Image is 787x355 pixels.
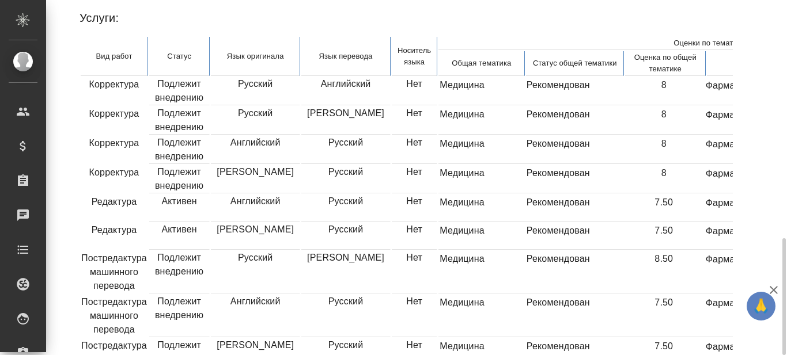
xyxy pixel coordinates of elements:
[623,223,704,249] td: 7.50
[623,166,704,191] td: 8
[301,136,391,164] td: Русский
[307,51,384,62] p: Язык перевода
[149,136,210,164] td: Подлежит внедрению
[81,136,148,164] td: Корректура
[525,107,623,132] td: Рекомендован
[301,106,391,135] td: [PERSON_NAME]
[211,106,300,135] td: Русский
[439,166,525,191] td: Медицина
[439,107,525,132] td: Медицина
[439,251,525,277] td: Медицина
[525,251,623,277] td: Рекомендован
[149,106,210,135] td: Подлежит внедрению
[439,58,524,69] p: Общая тематика
[525,166,623,191] td: Рекомендован
[392,223,437,250] td: Нет
[81,165,148,193] td: Корректура
[211,223,300,250] td: [PERSON_NAME]
[439,195,525,220] td: Медицина
[525,295,623,320] td: Рекомендован
[211,136,300,164] td: Английский
[439,136,525,162] td: Медицина
[301,77,391,105] td: Английский
[149,194,210,222] td: Активен
[392,106,437,135] td: Нет
[81,106,148,135] td: Корректура
[398,45,431,68] p: Носитель языка
[211,295,300,337] td: Английский
[392,136,437,164] td: Нет
[439,223,525,249] td: Медицина
[86,51,142,62] p: Вид работ
[301,165,391,193] td: Русский
[217,51,294,62] p: Язык оригинала
[81,295,148,337] td: Постредактура машинного перевода
[211,165,300,193] td: [PERSON_NAME]
[623,78,704,103] td: 8
[80,9,119,27] h6: Услуги:
[525,136,623,162] td: Рекомендован
[149,165,210,193] td: Подлежит внедрению
[149,77,210,105] td: Подлежит внедрению
[211,77,300,105] td: Русский
[623,295,704,320] td: 7.50
[81,77,148,105] td: Корректура
[439,78,525,103] td: Медицина
[211,194,300,222] td: Английский
[211,251,300,293] td: Русский
[525,195,623,220] td: Рекомендован
[747,292,775,320] button: 🙏
[301,223,391,250] td: Русский
[623,107,704,132] td: 8
[392,194,437,222] td: Нет
[301,251,391,293] td: [PERSON_NAME]
[81,194,148,222] td: Редактура
[525,223,623,249] td: Рекомендован
[301,194,391,222] td: Русский
[527,58,623,69] p: Cтатус общей тематики
[623,251,704,277] td: 8.50
[623,195,704,220] td: 7.50
[751,294,771,318] span: 🙏
[623,136,704,162] td: 8
[626,52,705,75] p: Оценка по общей тематике
[81,251,148,293] td: Постредактура машинного перевода
[392,165,437,193] td: Нет
[392,295,437,337] td: Нет
[392,251,437,293] td: Нет
[149,223,210,250] td: Активен
[149,251,210,293] td: Подлежит внедрению
[439,295,525,320] td: Медицина
[155,51,203,62] p: Cтатус
[525,78,623,103] td: Рекомендован
[149,295,210,337] td: Подлежит внедрению
[392,77,437,105] td: Нет
[81,223,148,250] td: Редактура
[301,295,391,337] td: Русский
